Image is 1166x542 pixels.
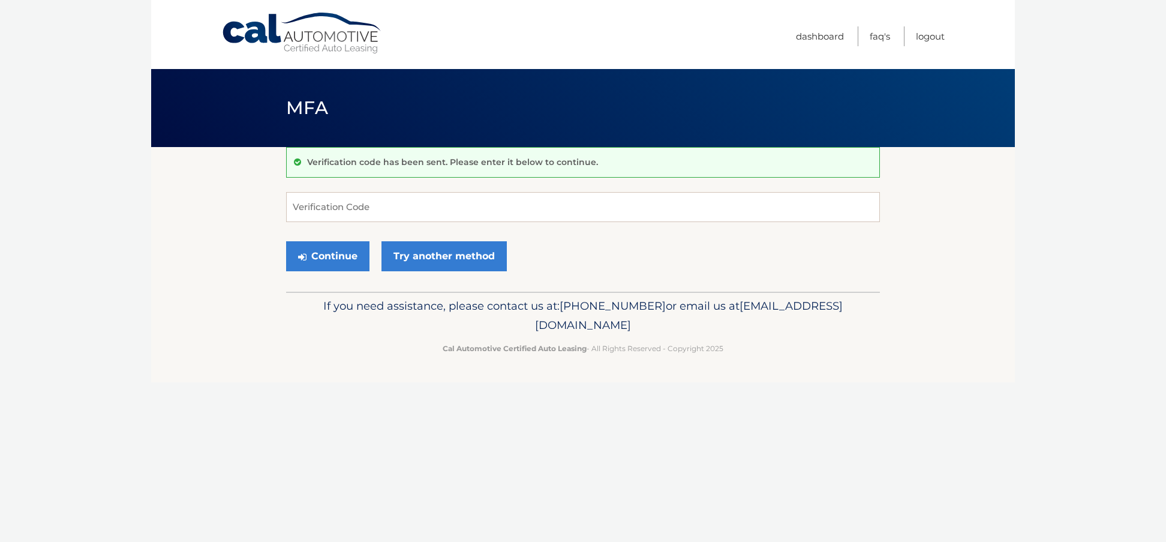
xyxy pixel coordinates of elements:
[294,342,872,355] p: - All Rights Reserved - Copyright 2025
[381,241,507,271] a: Try another method
[916,26,945,46] a: Logout
[286,97,328,119] span: MFA
[443,344,587,353] strong: Cal Automotive Certified Auto Leasing
[294,297,872,335] p: If you need assistance, please contact us at: or email us at
[796,26,844,46] a: Dashboard
[286,192,880,222] input: Verification Code
[307,157,598,167] p: Verification code has been sent. Please enter it below to continue.
[221,12,383,55] a: Cal Automotive
[560,299,666,313] span: [PHONE_NUMBER]
[535,299,843,332] span: [EMAIL_ADDRESS][DOMAIN_NAME]
[870,26,890,46] a: FAQ's
[286,241,369,271] button: Continue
